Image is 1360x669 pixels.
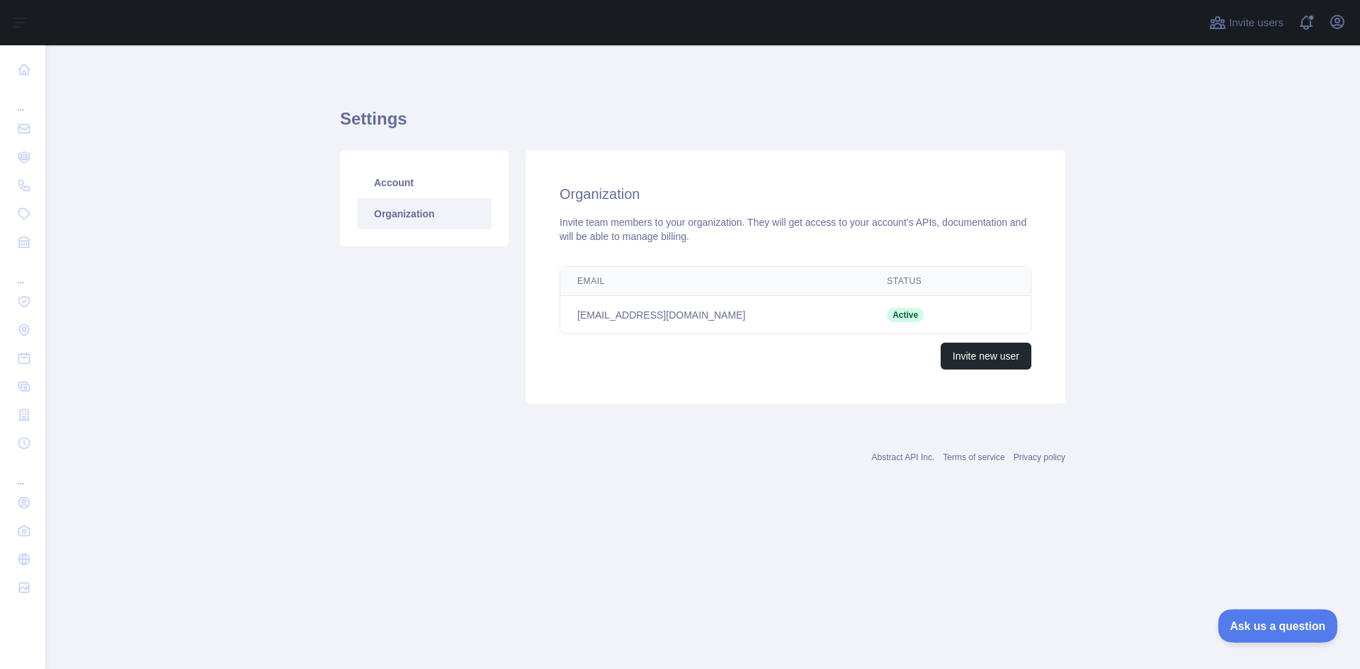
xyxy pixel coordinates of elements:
[870,267,978,296] th: Status
[11,459,34,487] div: ...
[560,267,870,296] th: Email
[11,85,34,113] div: ...
[1014,452,1065,462] a: Privacy policy
[11,258,34,286] div: ...
[560,215,1031,244] div: Invite team members to your organization. They will get access to your account's APIs, documentat...
[357,198,492,229] a: Organization
[872,452,935,462] a: Abstract API Inc.
[560,184,1031,204] h2: Organization
[357,167,492,198] a: Account
[887,308,924,322] span: Active
[1229,15,1283,31] span: Invite users
[1218,609,1339,642] iframe: Toggle Customer Support
[560,296,870,334] td: [EMAIL_ADDRESS][DOMAIN_NAME]
[1206,11,1286,34] button: Invite users
[340,108,1065,142] h1: Settings
[941,343,1031,370] button: Invite new user
[943,452,1004,462] a: Terms of service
